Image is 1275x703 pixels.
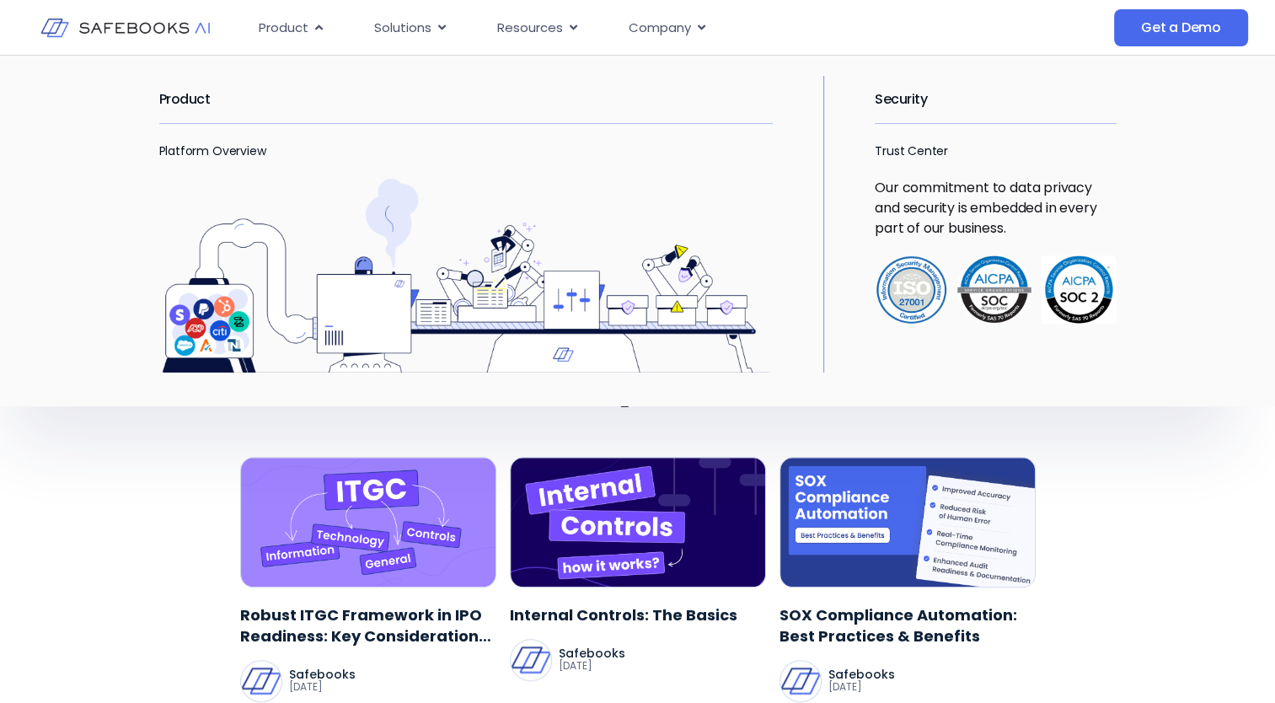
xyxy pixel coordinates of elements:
[289,680,356,694] p: [DATE]
[875,178,1116,239] p: Our commitment to data privacy and security is embedded in every part of our business.
[559,647,625,659] p: Safebooks
[240,604,496,647] a: Robust ITGC Framework in IPO Readiness: Key Considerations for CIOs
[1114,9,1248,46] a: Get a Demo
[629,19,691,38] span: Company
[828,668,895,680] p: Safebooks
[245,12,970,45] div: Menu Toggle
[461,359,815,406] h2: You may also like
[875,76,1116,123] h2: Security
[559,659,625,673] p: [DATE]
[259,19,308,38] span: Product
[511,640,551,680] img: Safebooks
[245,12,970,45] nav: Menu
[780,661,821,701] img: Safebooks
[159,142,266,159] a: Platform Overview
[241,661,281,701] img: Safebooks
[159,76,774,123] h2: Product
[779,604,1036,647] a: SOX Compliance Automation: Best Practices & Benefits
[510,604,766,625] a: Internal Controls: The Basics
[497,19,563,38] span: Resources
[1141,19,1221,36] span: Get a Demo
[779,457,1036,588] img: SOX_Compliance_Automation_Best_Practices_3-1745252282742.png
[510,457,766,588] img: Internal_Controls_Basics_1-1745252812955.png
[374,19,431,38] span: Solutions
[240,457,496,588] img: ITGC_Framework_IPO_Readiness_1-1745304749116.png
[289,668,356,680] p: Safebooks
[828,680,895,694] p: [DATE]
[875,142,948,159] a: Trust Center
